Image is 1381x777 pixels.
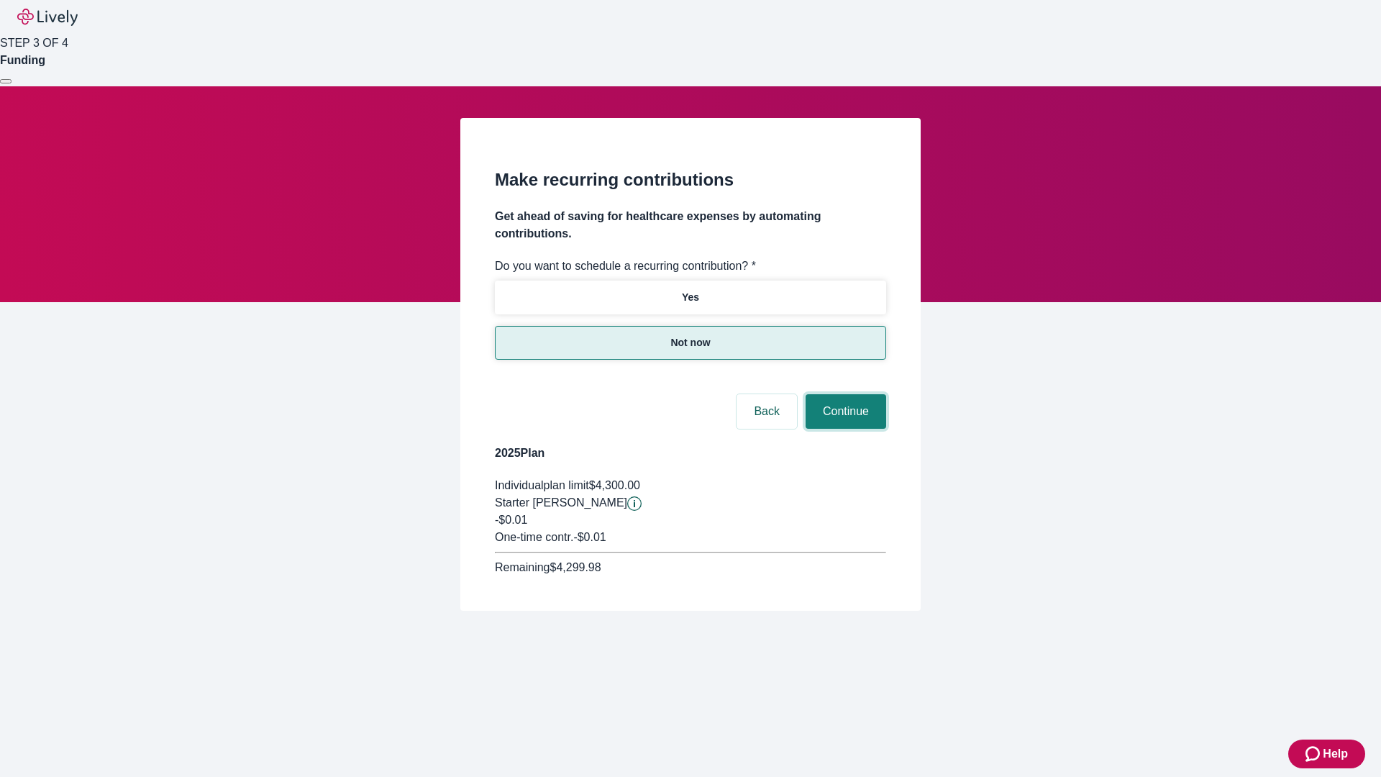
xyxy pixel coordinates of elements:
[495,514,527,526] span: -$0.01
[495,561,550,573] span: Remaining
[495,479,589,491] span: Individual plan limit
[495,531,573,543] span: One-time contr.
[495,445,886,462] h4: 2025 Plan
[17,9,78,26] img: Lively
[670,335,710,350] p: Not now
[495,281,886,314] button: Yes
[1323,745,1348,763] span: Help
[495,167,886,193] h2: Make recurring contributions
[495,496,627,509] span: Starter [PERSON_NAME]
[550,561,601,573] span: $4,299.98
[1288,740,1365,768] button: Zendesk support iconHelp
[627,496,642,511] svg: Starter penny details
[682,290,699,305] p: Yes
[627,496,642,511] button: Lively will contribute $0.01 to establish your account
[1305,745,1323,763] svg: Zendesk support icon
[589,479,640,491] span: $4,300.00
[495,258,756,275] label: Do you want to schedule a recurring contribution? *
[495,326,886,360] button: Not now
[495,208,886,242] h4: Get ahead of saving for healthcare expenses by automating contributions.
[573,531,606,543] span: - $0.01
[737,394,797,429] button: Back
[806,394,886,429] button: Continue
